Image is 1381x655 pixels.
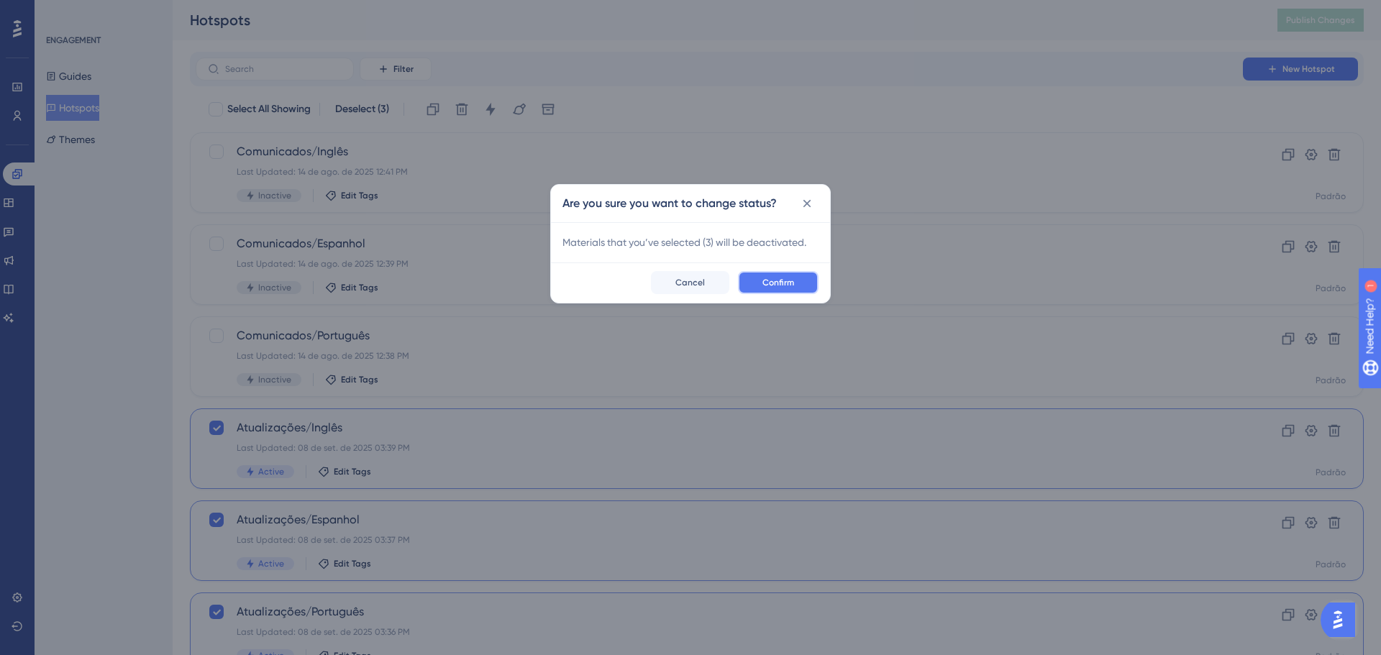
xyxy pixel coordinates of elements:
span: Materials that you’ve selected ( 3 ) will be de activated. [562,237,806,248]
span: Confirm [762,277,794,288]
div: 1 [100,7,104,19]
span: Cancel [675,277,705,288]
h2: Are you sure you want to change status? [562,195,777,212]
iframe: UserGuiding AI Assistant Launcher [1321,598,1364,641]
span: Need Help? [34,4,90,21]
